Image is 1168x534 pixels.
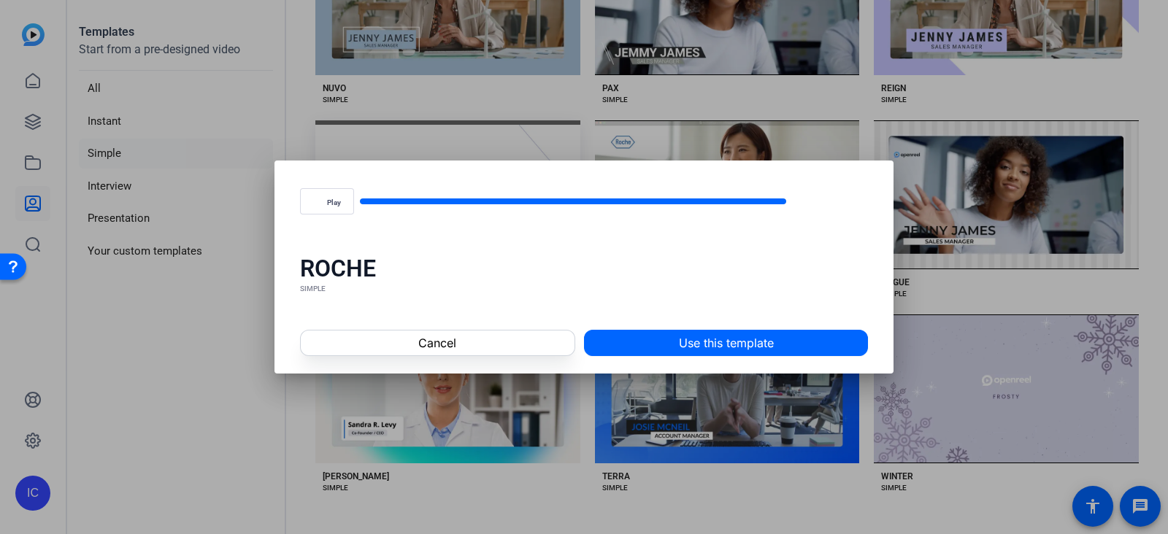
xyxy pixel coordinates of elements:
button: Fullscreen [833,184,868,219]
span: Use this template [679,334,774,352]
button: Play [300,188,354,214]
button: Use this template [584,330,868,356]
div: SIMPLE [300,283,869,295]
button: Cancel [300,330,575,356]
div: ROCHE [300,254,869,283]
button: Mute [792,184,827,219]
span: Cancel [418,334,456,352]
span: Play [327,198,341,207]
